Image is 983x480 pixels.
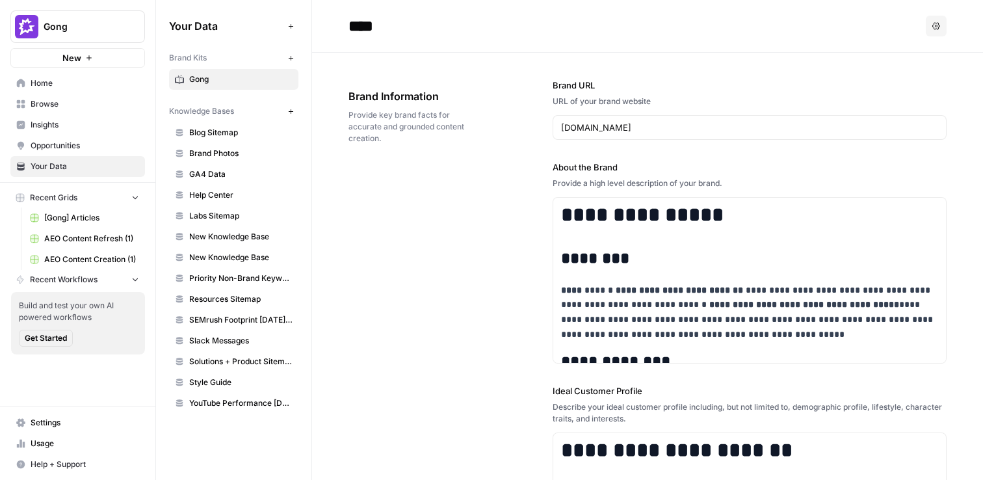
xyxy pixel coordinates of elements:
span: Priority Non-Brand Keywords FY26 [189,273,293,284]
a: Home [10,73,145,94]
a: Solutions + Product Sitemap [169,351,298,372]
input: www.sundaysoccer.com [561,121,938,134]
span: Help + Support [31,459,139,470]
span: [Gong] Articles [44,212,139,224]
span: Brand Kits [169,52,207,64]
label: Ideal Customer Profile [553,384,947,397]
a: Insights [10,114,145,135]
a: Gong [169,69,298,90]
span: Home [31,77,139,89]
a: Brand Photos [169,143,298,164]
a: Resources Sitemap [169,289,298,310]
span: Labs Sitemap [189,210,293,222]
span: Brand Photos [189,148,293,159]
a: Browse [10,94,145,114]
a: [Gong] Articles [24,207,145,228]
span: New Knowledge Base [189,231,293,243]
span: Blog Sitemap [189,127,293,139]
img: Gong Logo [15,15,38,38]
span: Brand Information [348,88,480,104]
button: New [10,48,145,68]
a: AEO Content Creation (1) [24,249,145,270]
label: Brand URL [553,79,947,92]
span: Help Center [189,189,293,201]
a: Opportunities [10,135,145,156]
span: Resources Sitemap [189,293,293,305]
span: Solutions + Product Sitemap [189,356,293,367]
div: Provide a high level description of your brand. [553,178,947,189]
button: Get Started [19,330,73,347]
a: Slack Messages [169,330,298,351]
span: Get Started [25,332,67,344]
span: Slack Messages [189,335,293,347]
span: Style Guide [189,377,293,388]
span: Provide key brand facts for accurate and grounded content creation. [348,109,480,144]
span: Insights [31,119,139,131]
a: YouTube Performance [DATE] through [DATE] [169,393,298,414]
span: YouTube Performance [DATE] through [DATE] [189,397,293,409]
span: New Knowledge Base [189,252,293,263]
span: Opportunities [31,140,139,152]
label: About the Brand [553,161,947,174]
a: New Knowledge Base [169,247,298,268]
button: Recent Workflows [10,270,145,289]
span: Browse [31,98,139,110]
span: Gong [189,73,293,85]
span: Knowledge Bases [169,105,234,117]
span: AEO Content Creation (1) [44,254,139,265]
span: Usage [31,438,139,449]
span: Gong [44,20,122,33]
a: New Knowledge Base [169,226,298,247]
a: Settings [10,412,145,433]
a: AEO Content Refresh (1) [24,228,145,249]
a: SEMrush Footprint [DATE]-[DATE] [169,310,298,330]
a: Your Data [10,156,145,177]
a: Blog Sitemap [169,122,298,143]
span: Your Data [169,18,283,34]
a: Priority Non-Brand Keywords FY26 [169,268,298,289]
a: Style Guide [169,372,298,393]
span: Settings [31,417,139,429]
span: AEO Content Refresh (1) [44,233,139,245]
span: Build and test your own AI powered workflows [19,300,137,323]
a: Help Center [169,185,298,206]
span: GA4 Data [189,168,293,180]
button: Recent Grids [10,188,145,207]
button: Help + Support [10,454,145,475]
span: Recent Grids [30,192,77,204]
span: New [62,51,81,64]
a: GA4 Data [169,164,298,185]
div: Describe your ideal customer profile including, but not limited to, demographic profile, lifestyl... [553,401,947,425]
span: Recent Workflows [30,274,98,286]
a: Usage [10,433,145,454]
span: Your Data [31,161,139,172]
div: URL of your brand website [553,96,947,107]
span: SEMrush Footprint [DATE]-[DATE] [189,314,293,326]
button: Workspace: Gong [10,10,145,43]
a: Labs Sitemap [169,206,298,226]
